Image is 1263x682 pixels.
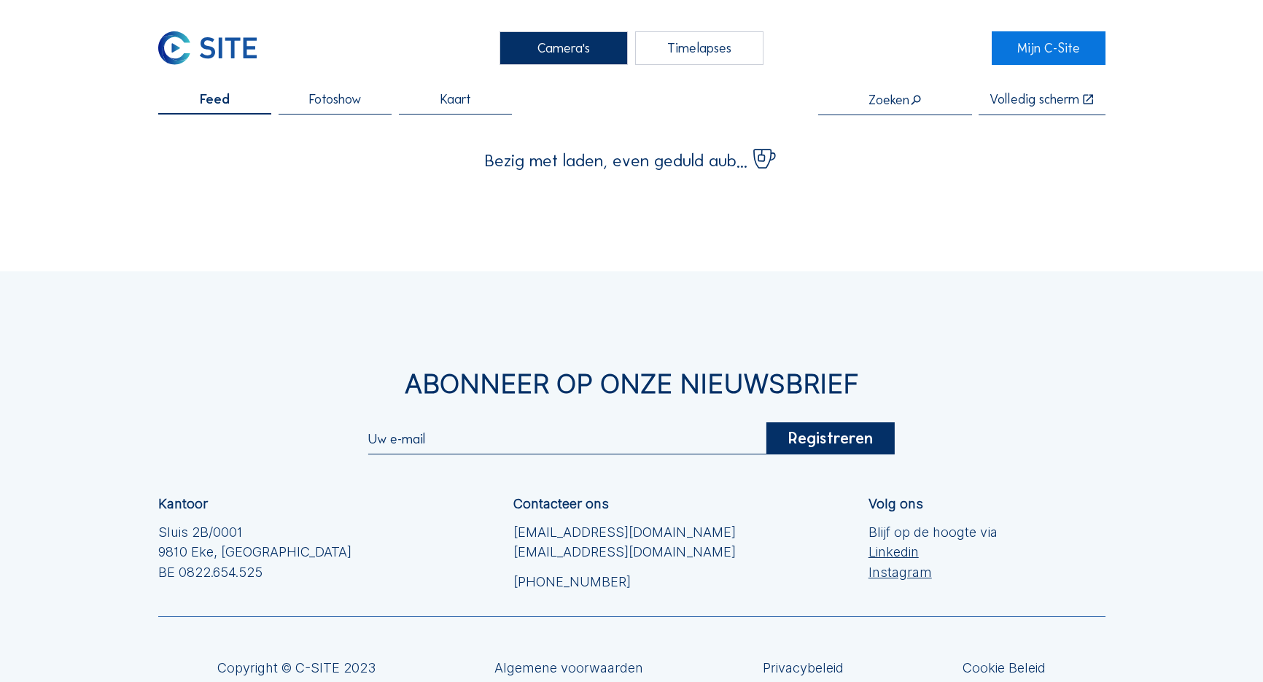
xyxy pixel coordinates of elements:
[500,31,629,65] div: Camera's
[868,522,998,582] div: Blijf op de hoogte via
[868,542,998,562] a: Linkedin
[990,93,1079,106] div: Volledig scherm
[992,31,1105,65] a: Mijn C-Site
[158,522,351,582] div: Sluis 2B/0001 9810 Eke, [GEOGRAPHIC_DATA] BE 0822.654.525
[763,661,844,674] a: Privacybeleid
[513,522,736,542] a: [EMAIL_ADDRESS][DOMAIN_NAME]
[635,31,764,65] div: Timelapses
[513,572,736,592] a: [PHONE_NUMBER]
[963,661,1046,674] a: Cookie Beleid
[158,497,208,510] div: Kantoor
[158,371,1105,397] div: Abonneer op onze nieuwsbrief
[868,497,923,510] div: Volg ons
[513,497,609,510] div: Contacteer ons
[200,93,230,106] span: Feed
[368,431,766,447] input: Uw e-mail
[494,661,643,674] a: Algemene voorwaarden
[309,93,361,106] span: Fotoshow
[217,661,376,674] div: Copyright © C-SITE 2023
[440,93,471,106] span: Kaart
[158,31,272,65] a: C-SITE Logo
[513,542,736,562] a: [EMAIL_ADDRESS][DOMAIN_NAME]
[485,152,747,169] span: Bezig met laden, even geduld aub...
[766,422,895,454] div: Registreren
[158,31,257,65] img: C-SITE Logo
[868,562,998,582] a: Instagram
